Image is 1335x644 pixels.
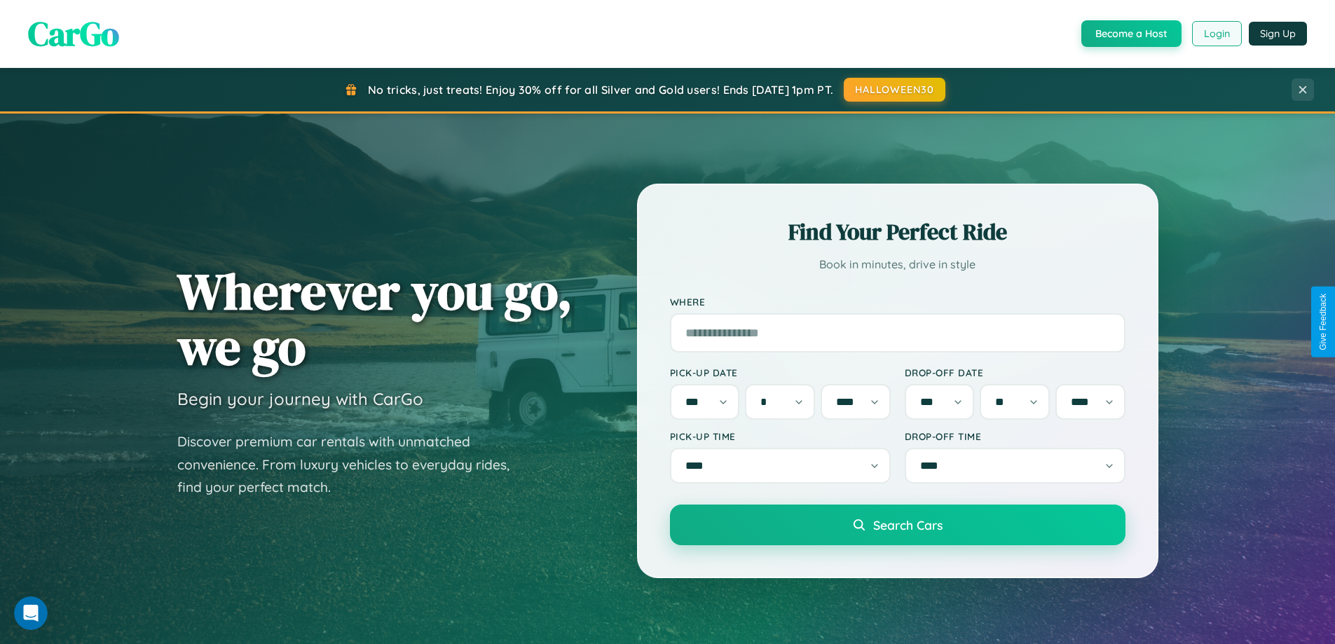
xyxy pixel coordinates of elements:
[1318,294,1328,350] div: Give Feedback
[1081,20,1182,47] button: Become a Host
[873,517,943,533] span: Search Cars
[28,11,119,57] span: CarGo
[14,596,48,630] iframe: Intercom live chat
[177,263,573,374] h1: Wherever you go, we go
[844,78,945,102] button: HALLOWEEN30
[177,430,528,499] p: Discover premium car rentals with unmatched convenience. From luxury vehicles to everyday rides, ...
[670,217,1125,247] h2: Find Your Perfect Ride
[670,505,1125,545] button: Search Cars
[670,430,891,442] label: Pick-up Time
[368,83,833,97] span: No tricks, just treats! Enjoy 30% off for all Silver and Gold users! Ends [DATE] 1pm PT.
[905,366,1125,378] label: Drop-off Date
[905,430,1125,442] label: Drop-off Time
[670,254,1125,275] p: Book in minutes, drive in style
[670,366,891,378] label: Pick-up Date
[1249,22,1307,46] button: Sign Up
[670,296,1125,308] label: Where
[177,388,423,409] h3: Begin your journey with CarGo
[1192,21,1242,46] button: Login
